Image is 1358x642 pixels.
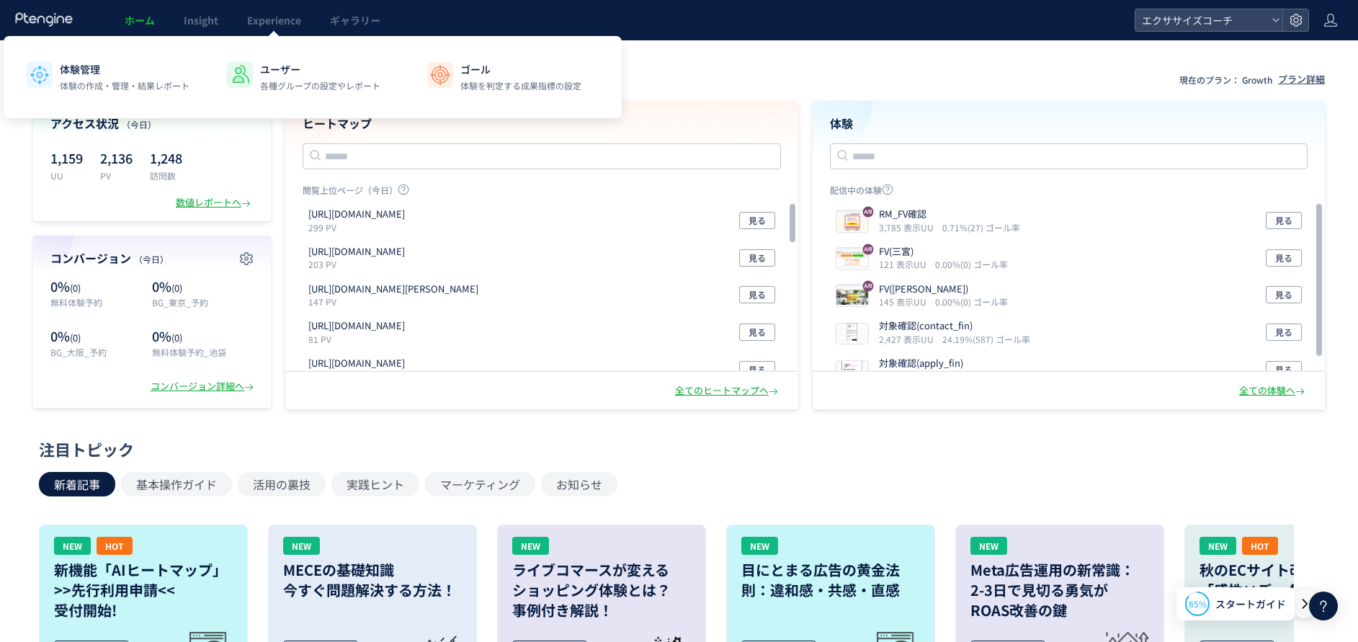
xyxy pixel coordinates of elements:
[308,245,405,259] p: https://exercisecoach.co.jp/lp5
[879,282,1002,296] p: FV(町田)
[39,472,115,496] button: 新着記事
[879,258,932,270] i: 121 表示UU
[879,333,939,345] i: 2,427 表示UU
[308,221,411,233] p: 299 PV
[460,62,581,76] p: ゴール
[50,327,145,346] p: 0%
[97,537,133,555] div: HOT
[1266,212,1302,229] button: 見る
[303,184,781,202] p: 閲覧上位ページ（今日）
[331,472,419,496] button: 実践ヒント
[1275,212,1292,229] span: 見る
[70,331,81,344] span: (0)
[1278,73,1325,86] div: プラン詳細
[749,286,766,303] span: 見る
[150,169,182,182] p: 訪問数
[1275,324,1292,341] span: 見る
[830,115,1308,132] h4: 体験
[308,333,411,345] p: 81 PV
[1242,537,1278,555] div: HOT
[50,115,254,132] h4: アクセス状況
[970,537,1007,555] div: NEW
[70,281,81,295] span: (0)
[260,62,380,76] p: ユーザー
[879,319,1024,333] p: 対象確認(contact_fin)
[308,357,405,370] p: https://exercisecoach.co.jp/lp5_2
[50,296,145,308] p: 無料体験予約
[247,13,301,27] span: Experience
[1138,9,1266,31] span: エクササイズコーチ
[60,79,189,92] p: 体験の作成・管理・結果レポート
[152,277,254,296] p: 0%
[942,370,1037,383] i: 69.00%(1,843) ゴール率
[879,295,932,308] i: 145 表示UU
[308,282,478,296] p: https://shapes-international.co.jp/hain-pilates
[50,146,83,169] p: 1,159
[1179,73,1272,86] p: 現在のプラン： Growth
[308,295,484,308] p: 147 PV
[739,324,775,341] button: 見る
[50,169,83,182] p: UU
[749,249,766,267] span: 見る
[283,560,462,600] h3: MECEの基礎知識 今すぐ問題解決する方法！
[1189,597,1207,610] span: 85%
[122,118,156,130] span: （今日）
[749,361,766,378] span: 見る
[39,438,1312,460] div: 注目トピック
[308,258,411,270] p: 203 PV
[935,295,1008,308] i: 0.00%(0) ゴール率
[330,13,380,27] span: ギャラリー
[741,560,920,600] h3: 目にとまる広告の黄金法則：違和感・共感・直感
[152,346,254,358] p: 無料体験予約_池袋
[308,370,411,383] p: 72 PV
[739,286,775,303] button: 見る
[879,357,1032,370] p: 対象確認(apply_fin)
[942,221,1020,233] i: 0.71%(27) ゴール率
[541,472,617,496] button: お知らせ
[879,208,1014,221] p: RM_FV確認
[879,245,1002,259] p: FV(三宮)
[741,537,778,555] div: NEW
[50,250,254,267] h4: コンバージョン
[150,146,182,169] p: 1,248
[152,327,254,346] p: 0%
[512,560,691,620] h3: ライブコマースが変える ショッピング体験とは？ 事例付き解説！
[238,472,326,496] button: 活用の裏技
[1266,286,1302,303] button: 見る
[675,384,781,398] div: 全てのヒートマップへ
[836,361,868,381] img: 510b07899b16470ee8140da9b665b1571721111989863.png
[1200,537,1236,555] div: NEW
[739,212,775,229] button: 見る
[739,361,775,378] button: 見る
[303,115,781,132] h4: ヒートマップ
[1266,361,1302,378] button: 見る
[512,537,549,555] div: NEW
[749,324,766,341] span: 見る
[260,79,380,92] p: 各種グループの設定やレポート
[1275,249,1292,267] span: 見る
[184,13,218,27] span: Insight
[152,296,254,308] p: BG_東京_予約
[935,258,1008,270] i: 0.00%(0) ゴール率
[308,319,405,333] p: https://exercisecoach.co.jp/column/53672
[54,537,91,555] div: NEW
[942,333,1030,345] i: 24.19%(587) ゴール率
[50,346,145,358] p: BG_大阪_予約
[171,281,182,295] span: (0)
[460,79,581,92] p: 体験を判定する成果指標の設定
[836,249,868,269] img: 0d1b591281b2d8ed11fd88db516ab9371756886120447.jpeg
[151,380,256,393] div: コンバージョン詳細へ
[836,286,868,306] img: 75bc9510a198fd956789d57a0b57db2b1756885886511.jpeg
[739,249,775,267] button: 見る
[54,560,233,620] h3: 新機能「AIヒートマップ」 >>先行利用申請<< 受付開始!
[879,370,939,383] i: 2,671 表示UU
[308,208,405,221] p: https://shapes-international.co.jp/home/cam11
[749,212,766,229] span: 見る
[830,184,1308,202] p: 配信中の体験
[121,472,232,496] button: 基本操作ガイド
[1275,286,1292,303] span: 見る
[836,212,868,232] img: 87852270ec45347ad5bc8002c942269e1757566400270.jpeg
[125,13,155,27] span: ホーム
[1239,384,1308,398] div: 全ての体験へ
[970,560,1149,620] h3: Meta広告運用の新常識： 2-3日で見切る勇気が ROAS改善の鍵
